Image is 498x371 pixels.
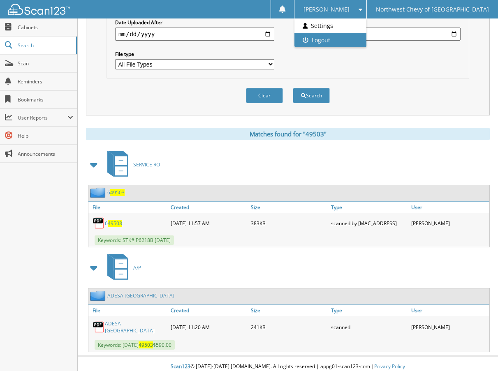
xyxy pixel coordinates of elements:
[409,305,489,316] a: User
[139,341,153,348] span: 49503
[90,187,107,198] img: folder2.png
[88,202,169,213] a: File
[249,202,329,213] a: Size
[18,60,73,67] span: Scan
[374,363,405,370] a: Privacy Policy
[376,7,489,12] span: Northwest Chevy of [GEOGRAPHIC_DATA]
[409,202,489,213] a: User
[133,161,160,168] span: SERVICE RO
[18,96,73,103] span: Bookmarks
[105,320,167,334] a: ADESA [GEOGRAPHIC_DATA]
[169,318,249,336] div: [DATE] 11:20 AM
[294,18,366,33] a: Settings
[303,7,350,12] span: [PERSON_NAME]
[105,220,122,227] a: 649503
[18,78,73,85] span: Reminders
[115,51,274,58] label: File type
[18,150,73,157] span: Announcements
[102,148,160,181] a: SERVICE RO
[86,128,490,140] div: Matches found for "49503"
[169,202,249,213] a: Created
[294,33,366,47] a: Logout
[102,251,141,284] a: A/P
[409,318,489,336] div: [PERSON_NAME]
[95,235,174,245] span: Keywords: STK# P6218B [DATE]
[115,19,274,26] label: Date Uploaded After
[133,264,141,271] span: A/P
[246,88,283,103] button: Clear
[18,42,72,49] span: Search
[409,215,489,231] div: [PERSON_NAME]
[329,215,409,231] div: scanned by [MAC_ADDRESS]
[249,305,329,316] a: Size
[301,28,461,41] input: end
[457,332,498,371] iframe: Chat Widget
[110,189,125,196] span: 49503
[95,340,175,350] span: Keywords: [DATE] $590.00
[249,215,329,231] div: 383KB
[90,290,107,301] img: folder2.png
[171,363,190,370] span: Scan123
[88,305,169,316] a: File
[115,28,274,41] input: start
[18,24,73,31] span: Cabinets
[329,305,409,316] a: Type
[329,202,409,213] a: Type
[329,318,409,336] div: scanned
[107,189,125,196] a: 649503
[18,132,73,139] span: Help
[108,220,122,227] span: 49503
[249,318,329,336] div: 241KB
[93,321,105,333] img: PDF.png
[301,19,461,26] label: Date Uploaded Before
[169,305,249,316] a: Created
[18,114,67,121] span: User Reports
[93,217,105,229] img: PDF.png
[169,215,249,231] div: [DATE] 11:57 AM
[8,4,70,15] img: scan123-logo-white.svg
[107,292,174,299] a: ADESA [GEOGRAPHIC_DATA]
[293,88,330,103] button: Search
